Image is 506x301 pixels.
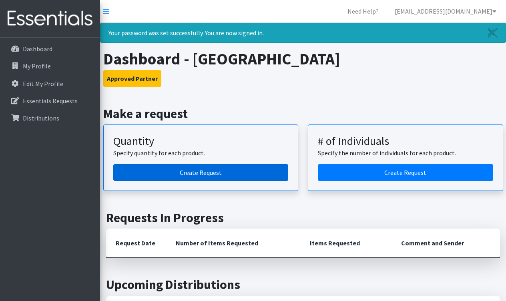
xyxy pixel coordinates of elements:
p: Distributions [23,114,59,122]
div: Your password was set successfully. You are now signed in. [100,23,506,43]
a: Create a request by quantity [113,164,289,181]
a: My Profile [3,58,97,74]
button: Approved Partner [103,70,161,87]
img: HumanEssentials [3,5,97,32]
a: Close [480,23,506,42]
th: Items Requested [300,229,392,258]
h2: Upcoming Distributions [106,277,500,292]
h3: # of Individuals [318,134,493,148]
p: Essentials Requests [23,97,78,105]
th: Number of Items Requested [166,229,300,258]
h3: Quantity [113,134,289,148]
a: [EMAIL_ADDRESS][DOMAIN_NAME] [388,3,503,19]
th: Request Date [106,229,166,258]
h1: Dashboard - [GEOGRAPHIC_DATA] [103,49,503,68]
a: Need Help? [341,3,385,19]
a: Dashboard [3,41,97,57]
a: Essentials Requests [3,93,97,109]
p: Edit My Profile [23,80,63,88]
h2: Requests In Progress [106,210,500,225]
p: Specify quantity for each product. [113,148,289,158]
a: Create a request by number of individuals [318,164,493,181]
th: Comment and Sender [392,229,500,258]
a: Edit My Profile [3,76,97,92]
a: Distributions [3,110,97,126]
h2: Make a request [103,106,503,121]
p: Specify the number of individuals for each product. [318,148,493,158]
p: Dashboard [23,45,52,53]
p: My Profile [23,62,51,70]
